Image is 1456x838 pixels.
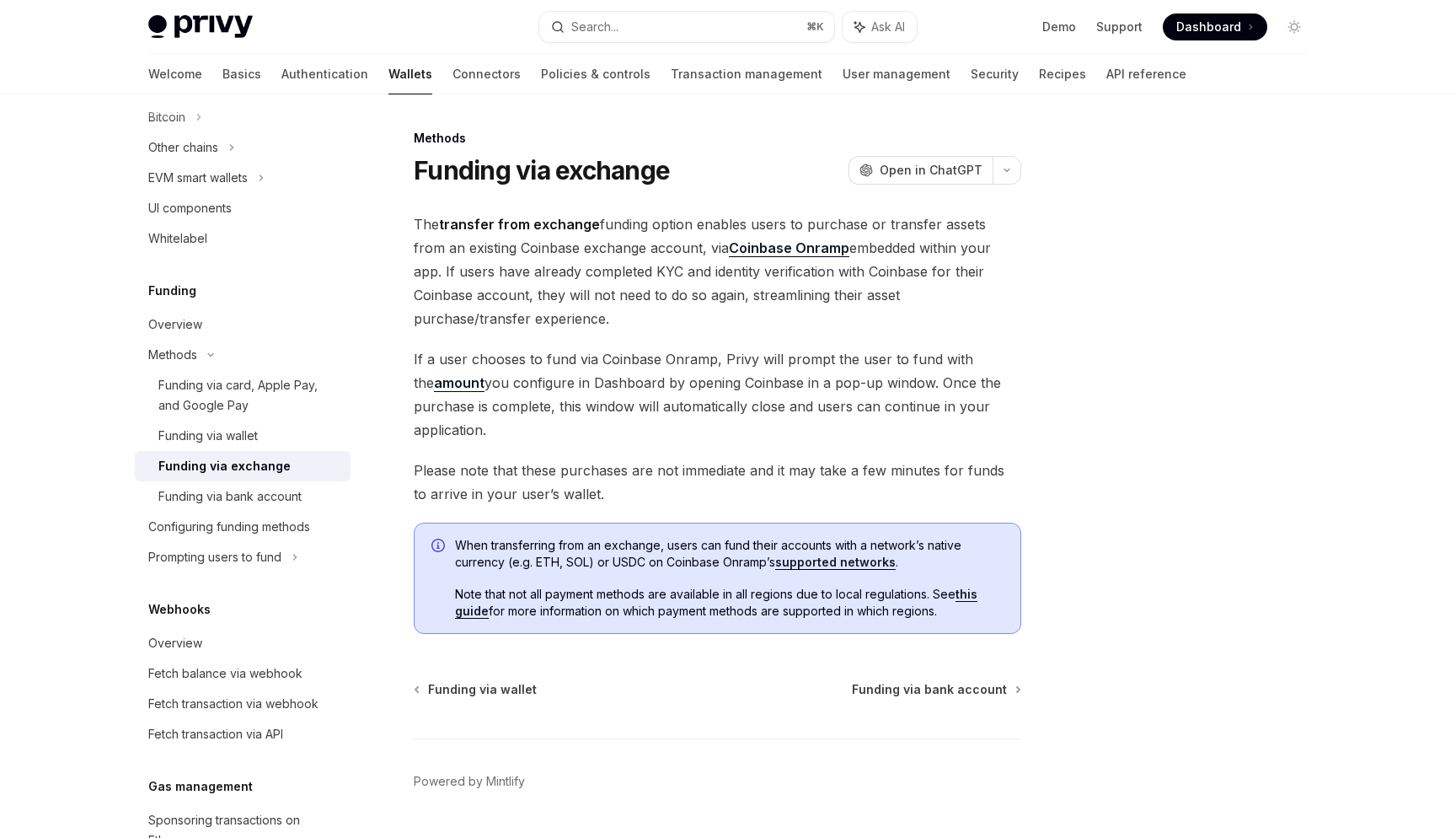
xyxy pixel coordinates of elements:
[414,773,525,790] a: Powered by Mintlify
[455,586,1004,620] span: Note that not all payment methods are available in all regions due to local regulations. See for ...
[158,375,340,416] div: Funding via card, Apple Pay, and Google Pay
[135,719,351,749] a: Fetch transaction via API
[541,54,650,94] a: Policies & controls
[148,633,202,653] div: Overview
[222,54,261,94] a: Basics
[148,228,207,249] div: Whitelabel
[135,628,351,658] a: Overview
[414,155,670,185] h1: Funding via exchange
[158,486,302,507] div: Funding via bank account
[414,347,1021,442] span: If a user chooses to fund via Coinbase Onramp, Privy will prompt the user to fund with the you co...
[158,456,291,476] div: Funding via exchange
[871,19,905,35] span: Ask AI
[729,239,849,257] a: Coinbase Onramp
[148,345,197,365] div: Methods
[135,421,351,451] a: Funding via wallet
[148,663,302,684] div: Fetch balance via webhook
[455,587,977,619] a: this guide
[148,314,202,335] div: Overview
[852,681,1020,698] a: Funding via bank account
[135,658,351,689] a: Fetch balance via webhook
[135,451,351,481] a: Funding via exchange
[843,54,950,94] a: User management
[880,162,982,179] span: Open in ChatGPT
[1106,54,1186,94] a: API reference
[428,681,537,698] span: Funding via wallet
[158,426,258,446] div: Funding via wallet
[148,694,318,714] div: Fetch transaction via webhook
[571,17,618,37] div: Search...
[135,689,351,719] a: Fetch transaction via webhook
[434,374,484,392] a: amount
[388,54,432,94] a: Wallets
[439,216,600,233] strong: transfer from exchange
[148,168,248,188] div: EVM smart wallets
[148,15,253,39] img: light logo
[135,309,351,340] a: Overview
[971,54,1019,94] a: Security
[135,481,351,512] a: Funding via bank account
[148,776,253,797] h5: Gas management
[852,681,1007,698] span: Funding via bank account
[848,156,993,185] button: Open in ChatGPT
[148,724,283,744] div: Fetch transaction via API
[148,54,202,94] a: Welcome
[455,537,1004,571] span: When transferring from an exchange, users can fund their accounts with a network’s native currenc...
[1039,54,1086,94] a: Recipes
[843,12,917,42] button: Ask AI
[414,212,1021,330] span: The funding option enables users to purchase or transfer assets from an existing Coinbase exchang...
[414,130,1021,147] div: Methods
[671,54,822,94] a: Transaction management
[414,459,1021,506] span: Please note that these purchases are not immediate and it may take a few minutes for funds to arr...
[135,370,351,421] a: Funding via card, Apple Pay, and Google Pay
[775,555,896,570] a: supported networks
[1281,13,1308,40] button: Toggle dark mode
[452,54,521,94] a: Connectors
[1042,19,1076,35] a: Demo
[1163,13,1267,40] a: Dashboard
[1096,19,1143,35] a: Support
[148,599,211,620] h5: Webhooks
[135,512,351,542] a: Configuring funding methods
[148,281,196,301] h5: Funding
[148,198,232,218] div: UI components
[148,517,310,537] div: Configuring funding methods
[806,20,824,34] span: ⌘ K
[539,12,834,42] button: Search...⌘K
[135,193,351,223] a: UI components
[135,223,351,254] a: Whitelabel
[415,681,537,698] a: Funding via wallet
[281,54,368,94] a: Authentication
[1176,19,1241,35] span: Dashboard
[148,547,281,567] div: Prompting users to fund
[148,137,218,158] div: Other chains
[431,539,448,556] svg: Info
